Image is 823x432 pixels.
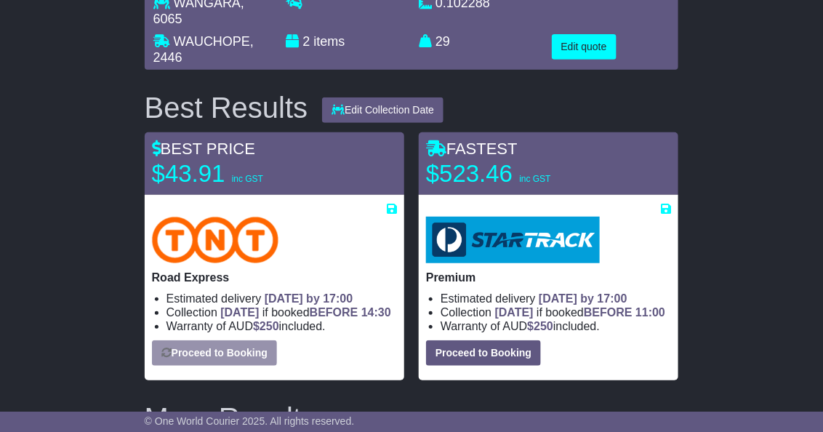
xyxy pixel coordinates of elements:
span: , 2446 [153,34,254,65]
span: $ [527,320,553,332]
button: Proceed to Booking [152,340,277,366]
span: 250 [534,320,553,332]
span: 11:00 [635,306,665,319]
p: $43.91 [152,159,334,188]
span: [DATE] [495,306,534,319]
span: $ [253,320,279,332]
span: 250 [260,320,279,332]
span: [DATE] [220,306,259,319]
span: BEFORE [584,306,633,319]
span: inc GST [232,174,263,184]
span: if booked [220,306,390,319]
button: Edit quote [552,34,617,60]
li: Warranty of AUD included. [441,319,671,333]
div: Best Results [137,92,316,124]
button: Edit Collection Date [322,97,443,123]
li: Collection [166,305,397,319]
img: TNT Domestic: Road Express [152,217,278,263]
span: [DATE] by 17:00 [539,292,627,305]
span: © One World Courier 2025. All rights reserved. [145,415,355,427]
span: 2 [302,34,310,49]
li: Collection [441,305,671,319]
span: BEST PRICE [152,140,255,158]
li: Estimated delivery [166,292,397,305]
button: Proceed to Booking [426,340,541,366]
li: Warranty of AUD included. [166,319,397,333]
p: $523.46 [426,159,608,188]
img: StarTrack: Premium [426,217,600,263]
span: WAUCHOPE [174,34,250,49]
p: Premium [426,271,671,284]
span: 29 [435,34,450,49]
span: items [313,34,345,49]
span: [DATE] by 17:00 [265,292,353,305]
span: inc GST [519,174,550,184]
span: if booked [495,306,665,319]
span: BEFORE [310,306,358,319]
p: Road Express [152,271,397,284]
li: Estimated delivery [441,292,671,305]
span: FASTEST [426,140,518,158]
span: 14:30 [361,306,391,319]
